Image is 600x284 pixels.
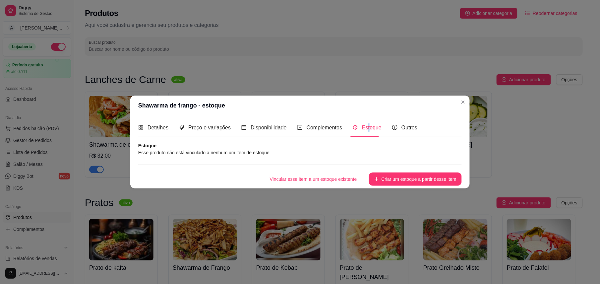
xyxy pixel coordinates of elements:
[458,97,468,107] button: Close
[392,125,397,130] span: info-circle
[188,125,231,130] span: Preço e variações
[374,177,379,181] span: plus
[307,125,342,130] span: Complementos
[297,125,303,130] span: plus-square
[138,142,462,149] article: Estoque
[130,96,470,115] header: Shawarma de frango - estoque
[369,173,462,186] button: plusCriar um estoque a partir desse item
[362,125,382,130] span: Estoque
[138,125,144,130] span: appstore
[251,125,287,130] span: Disponibilidade
[265,173,362,186] button: Vincular esse item a um estoque existente
[138,149,462,156] article: Esse produto não está vinculado a nenhum um item de estoque
[179,125,184,130] span: tags
[401,125,417,130] span: Outros
[148,125,168,130] span: Detalhes
[353,125,358,130] span: code-sandbox
[241,125,247,130] span: calendar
